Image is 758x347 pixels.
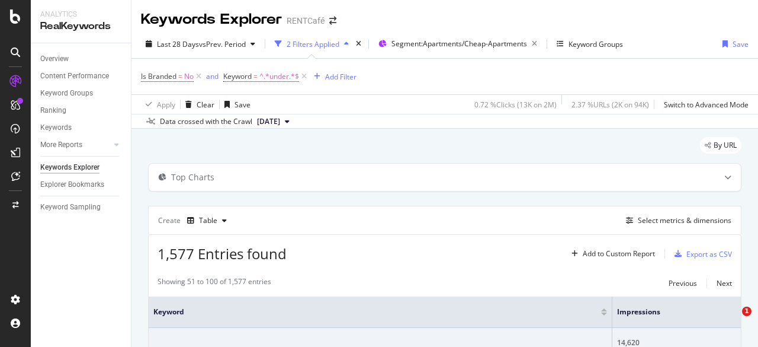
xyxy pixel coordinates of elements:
a: More Reports [40,139,111,151]
div: Analytics [40,9,121,20]
button: 2 Filters Applied [270,34,354,53]
div: Export as CSV [686,249,732,259]
div: More Reports [40,139,82,151]
a: Overview [40,53,123,65]
button: Select metrics & dimensions [621,214,731,228]
div: Overview [40,53,69,65]
span: Keyword [153,307,583,317]
div: Next [717,278,732,288]
div: Add Filter [325,72,356,82]
span: No [184,68,194,85]
button: Next [717,276,732,291]
div: Save [235,100,250,110]
button: Last 28 DaysvsPrev. Period [141,34,260,53]
span: Keyword [223,71,252,81]
a: Content Performance [40,70,123,82]
div: and [206,71,219,81]
a: Keywords Explorer [40,161,123,174]
div: Showing 51 to 100 of 1,577 entries [158,276,271,291]
button: Save [220,95,250,114]
div: Keywords Explorer [141,9,282,30]
span: Segment: Apartments/Cheap-Apartments [391,39,527,49]
div: 0.72 % Clicks ( 13K on 2M ) [474,100,557,110]
a: Keywords [40,122,123,134]
button: Apply [141,95,175,114]
div: Keywords Explorer [40,161,99,174]
div: arrow-right-arrow-left [329,17,336,25]
span: ^.*under.*$ [259,68,299,85]
span: = [253,71,258,81]
div: Previous [669,278,697,288]
div: Top Charts [171,171,214,183]
div: Data crossed with the Crawl [160,116,252,127]
div: Table [199,217,217,224]
div: 2.37 % URLs ( 2K on 94K ) [571,100,649,110]
a: Ranking [40,104,123,117]
button: Segment:Apartments/Cheap-Apartments [374,34,542,53]
button: Save [718,34,749,53]
div: Keyword Sampling [40,201,101,214]
button: Add Filter [309,69,356,84]
div: legacy label [700,137,741,154]
button: Clear [181,95,214,114]
div: RealKeywords [40,20,121,33]
div: Switch to Advanced Mode [664,100,749,110]
div: Clear [197,100,214,110]
span: 1,577 Entries found [158,244,287,263]
iframe: Intercom live chat [718,307,746,335]
span: 2025 Aug. 7th [257,116,280,127]
button: [DATE] [252,114,294,129]
span: By URL [714,142,737,149]
button: Table [182,211,232,230]
div: Create [158,211,232,230]
a: Keyword Groups [40,87,123,100]
div: 2 Filters Applied [287,39,339,49]
div: Save [733,39,749,49]
button: and [206,71,219,82]
span: = [178,71,182,81]
span: 1 [742,307,751,316]
div: Keyword Groups [40,87,93,100]
span: Is Branded [141,71,176,81]
div: times [354,38,364,50]
div: Select metrics & dimensions [638,215,731,225]
button: Switch to Advanced Mode [659,95,749,114]
div: Keyword Groups [568,39,623,49]
div: Keywords [40,122,72,134]
span: Last 28 Days [157,39,199,49]
span: Impressions [617,307,733,317]
button: Export as CSV [670,244,732,263]
button: Keyword Groups [552,34,628,53]
span: vs Prev. Period [199,39,246,49]
div: Content Performance [40,70,109,82]
div: Add to Custom Report [583,250,655,257]
div: Apply [157,100,175,110]
button: Add to Custom Report [567,244,655,263]
div: Ranking [40,104,66,117]
div: Explorer Bookmarks [40,179,104,191]
div: RENTCafé [287,15,325,27]
a: Keyword Sampling [40,201,123,214]
a: Explorer Bookmarks [40,179,123,191]
button: Previous [669,276,697,291]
